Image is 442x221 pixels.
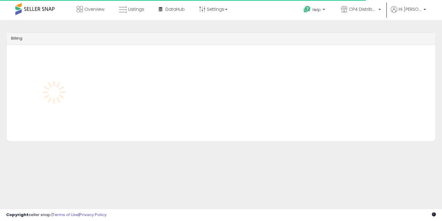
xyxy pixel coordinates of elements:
[391,6,426,20] a: Hi [PERSON_NAME]
[6,212,107,218] div: seller snap | |
[399,6,422,12] span: Hi [PERSON_NAME]
[312,7,321,12] span: Help
[299,1,331,20] a: Help
[79,212,107,218] a: Privacy Policy
[165,6,185,12] span: DataHub
[52,212,79,218] a: Terms of Use
[303,6,311,13] i: Get Help
[6,33,436,45] div: Billing
[128,6,144,12] span: Listings
[349,6,377,12] span: CP4 Distributors
[84,6,104,12] span: Overview
[6,212,29,218] strong: Copyright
